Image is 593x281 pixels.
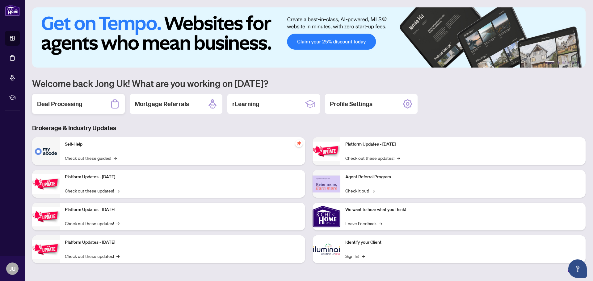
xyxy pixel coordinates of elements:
[345,206,581,213] p: We want to hear what you think!
[379,220,382,227] span: →
[577,61,579,64] button: 6
[557,61,560,64] button: 2
[65,206,300,213] p: Platform Updates - [DATE]
[345,141,581,148] p: Platform Updates - [DATE]
[345,239,581,246] p: Identify your Client
[330,100,372,108] h2: Profile Settings
[397,155,400,161] span: →
[32,77,586,89] h1: Welcome back Jong Uk! What are you working on [DATE]?
[313,235,340,263] img: Identify your Client
[32,174,60,194] img: Platform Updates - September 16, 2025
[114,155,117,161] span: →
[65,174,300,180] p: Platform Updates - [DATE]
[295,140,303,147] span: pushpin
[567,61,570,64] button: 4
[313,203,340,230] img: We want to hear what you think!
[345,174,581,180] p: Agent Referral Program
[568,259,587,278] button: Open asap
[65,141,300,148] p: Self-Help
[135,100,189,108] h2: Mortgage Referrals
[232,100,259,108] h2: rLearning
[116,187,120,194] span: →
[345,187,375,194] a: Check it out!→
[65,220,120,227] a: Check out these updates!→
[65,187,120,194] a: Check out these updates!→
[10,264,15,273] span: JU
[116,220,120,227] span: →
[372,187,375,194] span: →
[562,61,565,64] button: 3
[5,5,20,16] img: logo
[65,155,117,161] a: Check out these guides!→
[313,176,340,192] img: Agent Referral Program
[345,253,365,259] a: Sign In!→
[545,61,555,64] button: 1
[32,207,60,226] img: Platform Updates - July 21, 2025
[65,239,300,246] p: Platform Updates - [DATE]
[313,142,340,161] img: Platform Updates - June 23, 2025
[65,253,120,259] a: Check out these updates!→
[572,61,574,64] button: 5
[116,253,120,259] span: →
[32,240,60,259] img: Platform Updates - July 8, 2025
[32,7,586,68] img: Slide 0
[345,220,382,227] a: Leave Feedback→
[345,155,400,161] a: Check out these updates!→
[32,124,586,132] h3: Brokerage & Industry Updates
[37,100,82,108] h2: Deal Processing
[362,253,365,259] span: →
[32,137,60,165] img: Self-Help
